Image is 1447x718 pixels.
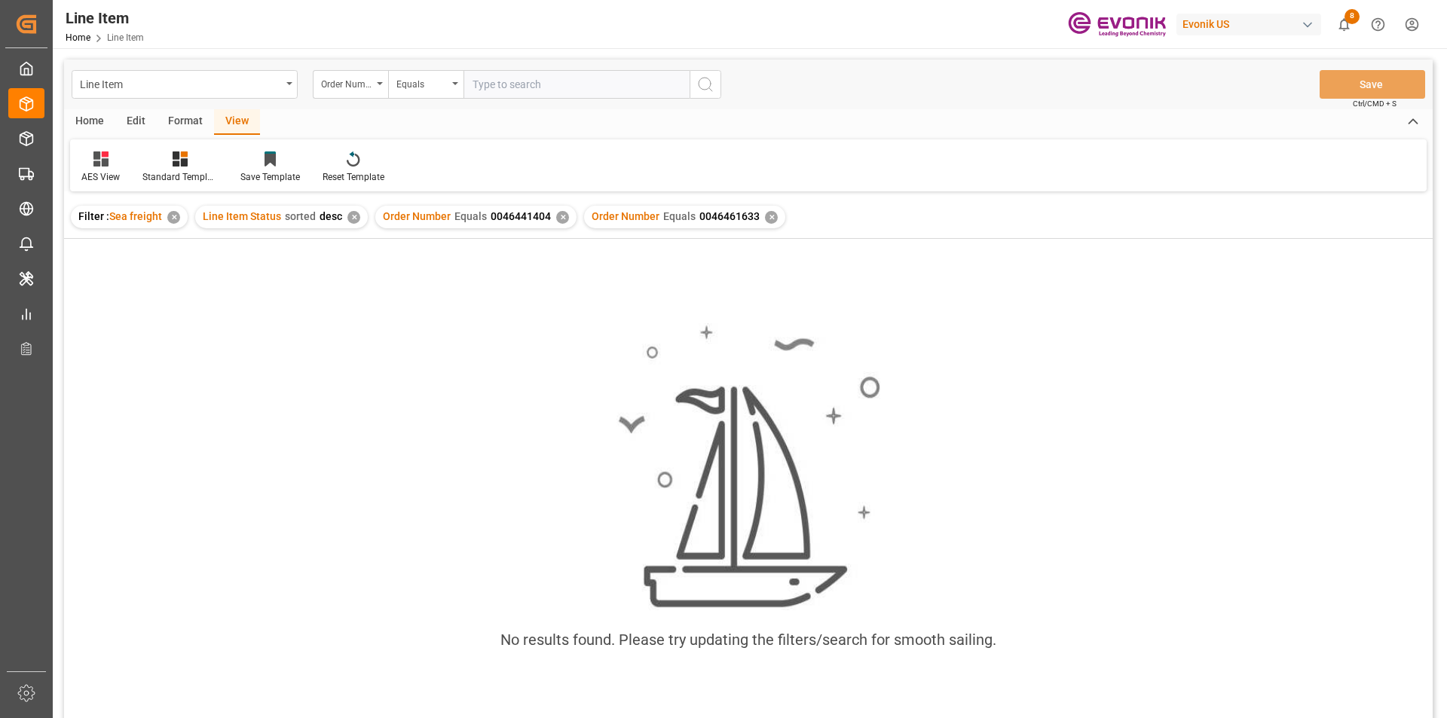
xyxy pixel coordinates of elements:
[323,170,384,184] div: Reset Template
[81,170,120,184] div: AES View
[80,74,281,93] div: Line Item
[66,32,90,43] a: Home
[66,7,144,29] div: Line Item
[313,70,388,99] button: open menu
[203,210,281,222] span: Line Item Status
[383,210,451,222] span: Order Number
[699,210,760,222] span: 0046461633
[78,210,109,222] span: Filter :
[491,210,551,222] span: 0046441404
[388,70,463,99] button: open menu
[1068,11,1166,38] img: Evonik-brand-mark-Deep-Purple-RGB.jpeg_1700498283.jpeg
[1361,8,1395,41] button: Help Center
[115,109,157,135] div: Edit
[556,211,569,224] div: ✕
[454,210,487,222] span: Equals
[72,70,298,99] button: open menu
[157,109,214,135] div: Format
[592,210,659,222] span: Order Number
[347,211,360,224] div: ✕
[1327,8,1361,41] button: show 8 new notifications
[214,109,260,135] div: View
[240,170,300,184] div: Save Template
[500,628,996,651] div: No results found. Please try updating the filters/search for smooth sailing.
[1176,10,1327,38] button: Evonik US
[1345,9,1360,24] span: 8
[142,170,218,184] div: Standard Templates
[167,211,180,224] div: ✕
[463,70,690,99] input: Type to search
[1353,98,1397,109] span: Ctrl/CMD + S
[765,211,778,224] div: ✕
[616,323,880,610] img: smooth_sailing.jpeg
[285,210,316,222] span: sorted
[321,74,372,91] div: Order Number
[396,74,448,91] div: Equals
[1176,14,1321,35] div: Evonik US
[320,210,342,222] span: desc
[109,210,162,222] span: Sea freight
[64,109,115,135] div: Home
[663,210,696,222] span: Equals
[690,70,721,99] button: search button
[1320,70,1425,99] button: Save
